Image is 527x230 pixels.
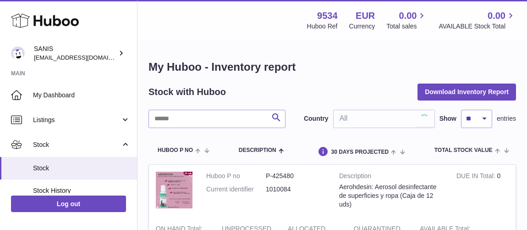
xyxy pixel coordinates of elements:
[450,165,516,218] td: 0
[439,114,456,123] label: Show
[33,91,130,100] span: My Dashboard
[386,22,427,31] span: Total sales
[11,196,126,212] a: Log out
[11,46,25,60] img: internalAdmin-9534@internal.huboo.com
[33,116,121,124] span: Listings
[349,22,375,31] div: Currency
[156,172,192,208] img: product image
[417,84,516,100] button: Download Inventory Report
[339,183,443,209] div: Aerohdesin: Aerosol desinfectante de superficies y ropa (Caja de 12 uds)
[307,22,338,31] div: Huboo Ref
[439,22,516,31] span: AVAILABLE Stock Total
[317,10,338,22] strong: 9534
[33,186,130,195] span: Stock History
[386,10,427,31] a: 0.00 Total sales
[266,185,325,194] dd: 1010084
[34,45,116,62] div: SANIS
[434,147,493,153] span: Total stock value
[456,172,497,182] strong: DUE IN Total
[239,147,276,153] span: Description
[266,172,325,180] dd: P-425480
[399,10,417,22] span: 0.00
[339,172,443,183] strong: Description
[34,54,135,61] span: [EMAIL_ADDRESS][DOMAIN_NAME]
[206,172,266,180] dt: Huboo P no
[439,10,516,31] a: 0.00 AVAILABLE Stock Total
[206,185,266,194] dt: Current identifier
[148,60,516,74] h1: My Huboo - Inventory report
[488,10,505,22] span: 0.00
[33,164,130,173] span: Stock
[497,114,516,123] span: entries
[356,10,375,22] strong: EUR
[304,114,329,123] label: Country
[158,147,193,153] span: Huboo P no
[33,140,121,149] span: Stock
[331,149,389,155] span: 30 DAYS PROJECTED
[148,86,226,98] h2: Stock with Huboo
